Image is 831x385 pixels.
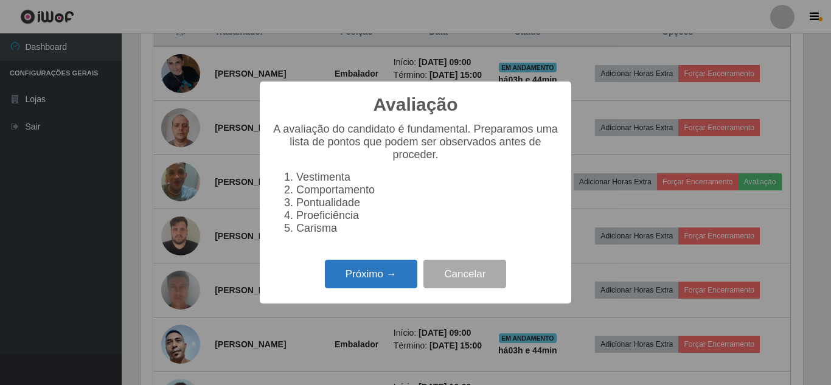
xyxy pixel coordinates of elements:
li: Proeficiência [296,209,559,222]
li: Vestimenta [296,171,559,184]
p: A avaliação do candidato é fundamental. Preparamos uma lista de pontos que podem ser observados a... [272,123,559,161]
li: Comportamento [296,184,559,196]
li: Pontualidade [296,196,559,209]
button: Cancelar [423,260,506,288]
h2: Avaliação [374,94,458,116]
li: Carisma [296,222,559,235]
button: Próximo → [325,260,417,288]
